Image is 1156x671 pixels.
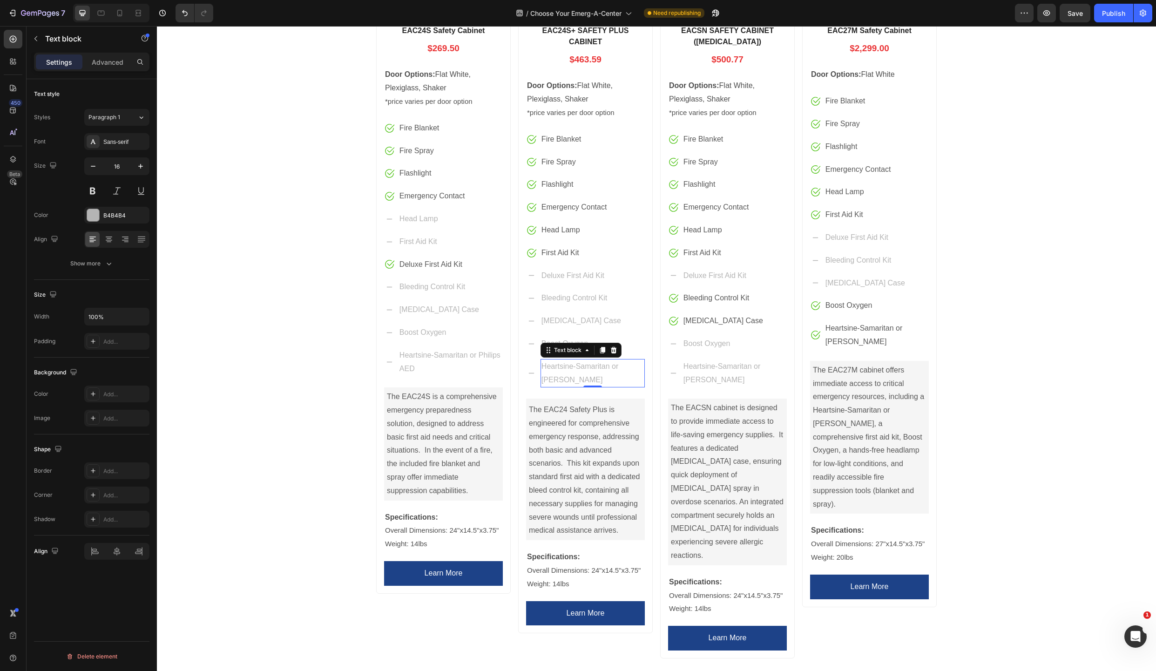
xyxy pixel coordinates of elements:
[61,7,65,19] p: 7
[9,99,22,107] div: 450
[1124,625,1147,648] iframe: Intercom live chat
[230,364,343,471] p: The EAC24S is a comprehensive emergency preparedness solution, designed to address basic first ai...
[370,554,412,562] span: Weight: 14lbs
[527,197,629,211] p: Head Lamp
[34,467,52,475] div: Border
[1143,611,1151,619] span: 1
[228,500,342,508] span: Overall Dimensions: 24"x14.5"x3.75"
[669,296,771,323] p: Heartsine-Samaritan or [PERSON_NAME]
[385,265,487,279] p: Bleeding Control Kit
[554,26,588,41] div: $500.77
[45,33,124,44] p: Text block
[385,288,487,302] p: [MEDICAL_DATA] Case
[228,42,345,82] p: Flat White, Plexiglass, Shaker
[242,322,346,351] div: Rich Text Editor. Editing area: main
[669,251,771,264] p: [MEDICAL_DATA] Case
[370,82,458,90] span: *price varies per door option
[103,491,147,500] div: Add...
[1060,4,1090,22] button: Save
[512,82,600,90] span: *price varies per door option
[1102,8,1125,18] div: Publish
[370,540,484,548] span: Overall Dimensions: 24"x14.5"x3.75"
[34,113,50,122] div: Styles
[1094,4,1133,22] button: Publish
[34,545,61,558] div: Align
[34,312,49,321] div: Width
[34,515,55,523] div: Shadow
[527,334,629,361] p: Heartsine-Samaritan or [PERSON_NAME]
[34,211,48,219] div: Color
[669,137,771,150] p: Emergency Contact
[511,600,630,624] a: Learn More
[385,197,487,211] p: Head Lamp
[694,554,732,568] p: Learn More
[669,159,771,173] p: Head Lamp
[385,220,487,234] p: First Aid Kit
[270,15,304,30] div: $269.50
[92,57,123,67] p: Advanced
[527,243,629,257] p: Deluxe First Aid Kit
[103,338,147,346] div: Add...
[85,308,149,325] input: Auto
[512,578,554,586] span: Weight: 14lbs
[34,390,48,398] div: Color
[385,311,487,325] p: Boost Oxygen
[228,44,278,52] strong: Door Options:
[34,255,149,272] button: Show more
[369,575,488,600] a: Learn More
[34,414,50,422] div: Image
[103,390,147,399] div: Add...
[410,581,448,594] p: Learn More
[243,141,345,154] p: Flashlight
[243,186,345,200] p: Head Lamp
[654,527,696,535] span: Weight: 20lbs
[527,129,629,143] p: Fire Spray
[527,288,629,302] p: [MEDICAL_DATA] Case
[527,175,629,188] p: Emergency Contact
[654,514,768,522] span: Overall Dimensions: 27"x14.5"x3.75"
[370,53,487,93] p: Flat White, Plexiglass, Shaker
[385,152,487,165] p: Flashlight
[385,107,487,120] p: Fire Blanket
[669,114,771,128] p: Flashlight
[656,338,769,485] p: The EAC27M cabinet offers immediate access to critical emergency resources, including a Heartsine...
[530,8,622,18] span: Choose Your Emerg-A-Center
[372,377,485,511] p: The EAC24 Safety Plus is engineered for comprehensive emergency response, addressing both basic a...
[514,375,627,536] p: The EACSN cabinet is designed to provide immediate access to life-saving emergency supplies. It f...
[527,107,629,120] p: Fire Blanket
[46,57,72,67] p: Settings
[243,277,345,291] p: [MEDICAL_DATA] Case
[526,8,528,18] span: /
[692,15,733,30] div: $2,299.00
[527,220,629,234] p: First Aid Kit
[243,300,345,313] p: Boost Oxygen
[34,137,46,146] div: Font
[34,649,149,664] button: Delete element
[4,4,69,22] button: 7
[370,527,423,535] strong: Specifications:
[527,152,629,165] p: Flashlight
[34,337,55,346] div: Padding
[552,605,590,619] p: Learn More
[669,228,771,241] p: Bleeding Control Kit
[669,273,771,286] p: Boost Oxygen
[103,467,147,475] div: Add...
[176,4,213,22] div: Undo/Redo
[385,334,487,361] p: Heartsine-Samaritan or [PERSON_NAME]
[512,55,562,63] strong: Door Options:
[669,91,771,105] p: Fire Spray
[385,243,487,257] p: Deluxe First Aid Kit
[512,552,565,560] strong: Specifications:
[654,44,704,52] strong: Door Options:
[157,26,1156,671] iframe: Design area
[653,9,701,17] span: Need republishing
[103,515,147,524] div: Add...
[669,68,771,82] p: Fire Blanket
[66,651,117,662] div: Delete element
[228,71,316,79] span: *price varies per door option
[34,90,60,98] div: Text style
[34,160,59,172] div: Size
[70,259,114,268] div: Show more
[669,205,771,218] p: Deluxe First Aid Kit
[654,500,707,508] strong: Specifications:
